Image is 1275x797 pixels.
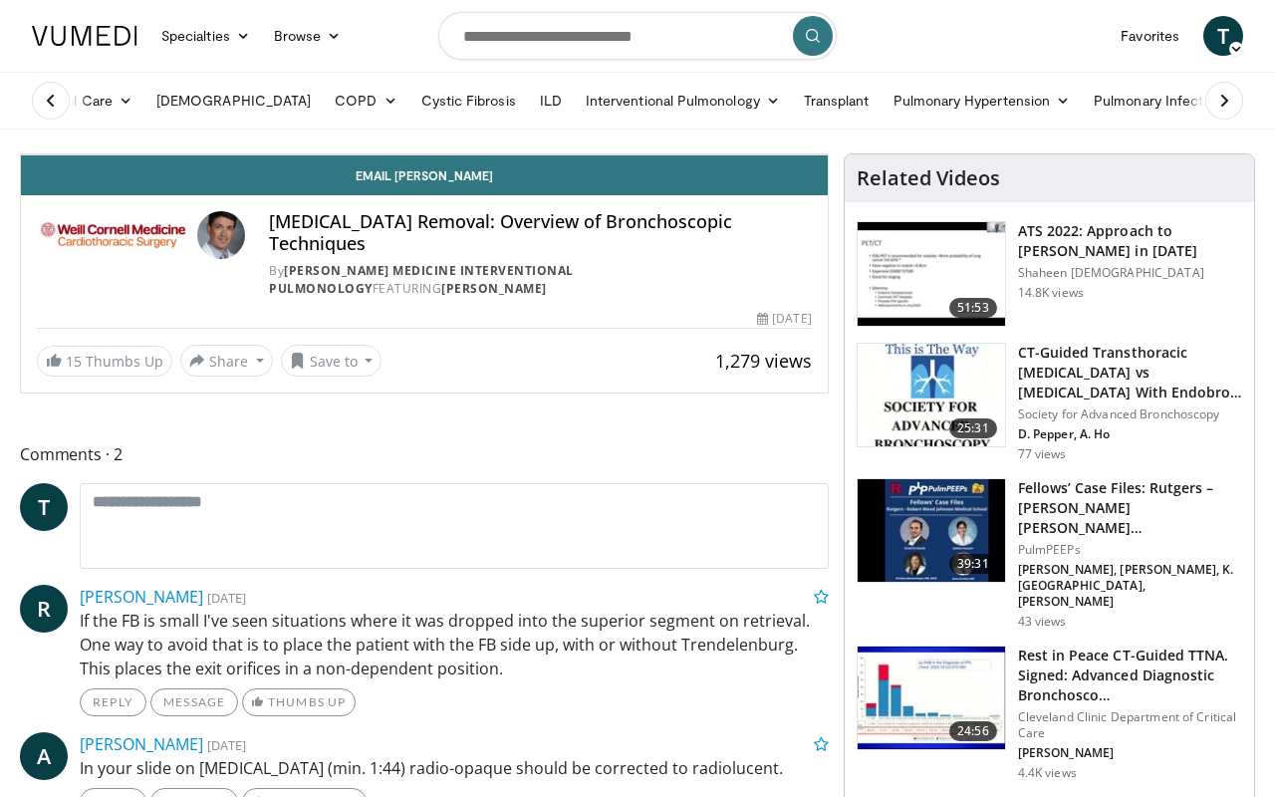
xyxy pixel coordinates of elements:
a: COPD [323,81,408,121]
span: 1,279 views [715,349,812,373]
span: 24:56 [949,721,997,741]
a: Interventional Pulmonology [574,81,792,121]
a: 39:31 Fellows’ Case Files: Rutgers – [PERSON_NAME] [PERSON_NAME][GEOGRAPHIC_DATA] PulmPEEPs [PERS... [857,478,1242,630]
a: 25:31 CT-Guided Transthoracic [MEDICAL_DATA] vs [MEDICAL_DATA] With Endobro… Society for Advanced... [857,343,1242,462]
a: [PERSON_NAME] Medicine Interventional Pulmonology [269,262,574,297]
a: Specialties [149,16,262,56]
p: In your slide on [MEDICAL_DATA] (min. 1:44) radio-opaque should be corrected to radiolucent. [80,756,829,780]
a: [PERSON_NAME] [80,733,203,755]
a: 24:56 Rest in Peace CT-Guided TTNA. Signed: Advanced Diagnostic Bronchosco… Cleveland Clinic Depa... [857,646,1242,781]
a: Cystic Fibrosis [409,81,528,121]
p: 43 views [1018,614,1067,630]
a: [PERSON_NAME] [80,586,203,608]
a: A [20,732,68,780]
a: 51:53 ATS 2022: Approach to [PERSON_NAME] in [DATE] Shaheen [DEMOGRAPHIC_DATA] 14.8K views [857,221,1242,327]
p: If the FB is small I've seen situations where it was dropped into the superior segment on retriev... [80,609,829,680]
p: [PERSON_NAME] [1018,745,1242,761]
img: 8e3631fa-1f2d-4525-9a30-a37646eef5fe.150x105_q85_crop-smart_upscale.jpg [858,647,1005,750]
span: 51:53 [949,298,997,318]
small: [DATE] [207,736,246,754]
img: 5903cf87-07ec-4ec6-b228-01333f75c79d.150x105_q85_crop-smart_upscale.jpg [858,222,1005,326]
h4: Related Videos [857,166,1000,190]
a: Browse [262,16,354,56]
img: Weill Cornell Medicine Interventional Pulmonology [37,211,189,259]
p: D. Pepper, A. Ho [1018,426,1242,442]
p: 77 views [1018,446,1067,462]
a: Email [PERSON_NAME] [21,155,828,195]
h3: Fellows’ Case Files: Rutgers – [PERSON_NAME] [PERSON_NAME][GEOGRAPHIC_DATA] [1018,478,1242,538]
span: 25:31 [949,418,997,438]
img: e0825d15-7f89-4dd3-97a2-08b82e13de26.150x105_q85_crop-smart_upscale.jpg [858,479,1005,583]
h3: ATS 2022: Approach to [PERSON_NAME] in [DATE] [1018,221,1242,261]
p: Cleveland Clinic Department of Critical Care [1018,709,1242,741]
img: 3d503dfe-b268-46c0-a434-9f1fbc73d701.150x105_q85_crop-smart_upscale.jpg [858,344,1005,447]
div: [DATE] [757,310,811,328]
a: Pulmonary Hypertension [882,81,1083,121]
p: Society for Advanced Bronchoscopy [1018,406,1242,422]
a: Favorites [1109,16,1191,56]
h3: Rest in Peace CT-Guided TTNA. Signed: Advanced Diagnostic Bronchosco… [1018,646,1242,705]
p: [PERSON_NAME], [PERSON_NAME], K. [GEOGRAPHIC_DATA], [PERSON_NAME] [1018,562,1242,610]
p: PulmPEEPs [1018,542,1242,558]
input: Search topics, interventions [438,12,837,60]
a: 15 Thumbs Up [37,346,172,377]
div: By FEATURING [269,262,811,298]
h3: CT-Guided Transthoracic [MEDICAL_DATA] vs [MEDICAL_DATA] With Endobro… [1018,343,1242,402]
a: R [20,585,68,633]
p: 14.8K views [1018,285,1084,301]
a: Message [150,688,238,716]
small: [DATE] [207,589,246,607]
img: Avatar [197,211,245,259]
button: Share [180,345,273,377]
img: VuMedi Logo [32,26,137,46]
h4: [MEDICAL_DATA] Removal: Overview of Bronchoscopic Techniques [269,211,811,254]
video-js: Video Player [21,154,828,155]
button: Save to [281,345,382,377]
span: Comments 2 [20,441,829,467]
span: 15 [66,352,82,371]
a: [DEMOGRAPHIC_DATA] [144,81,323,121]
a: ILD [528,81,574,121]
p: Shaheen [DEMOGRAPHIC_DATA] [1018,265,1242,281]
a: Transplant [792,81,882,121]
p: 4.4K views [1018,765,1077,781]
a: Pulmonary Infection [1082,81,1254,121]
a: [PERSON_NAME] [441,280,547,297]
span: 39:31 [949,554,997,574]
a: Thumbs Up [242,688,355,716]
a: T [1203,16,1243,56]
a: T [20,483,68,531]
a: Reply [80,688,146,716]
